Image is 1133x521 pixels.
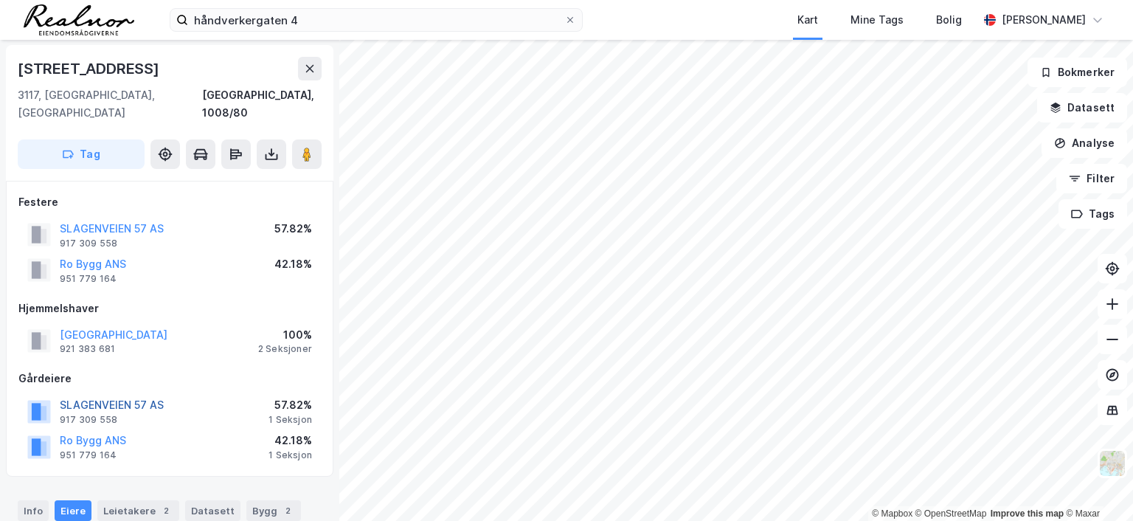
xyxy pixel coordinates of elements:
div: [GEOGRAPHIC_DATA], 1008/80 [202,86,322,122]
button: Bokmerker [1028,58,1127,87]
div: 1 Seksjon [268,414,312,426]
div: 42.18% [274,255,312,273]
iframe: Chat Widget [1059,450,1133,521]
div: 917 309 558 [60,238,117,249]
div: Gårdeiere [18,370,321,387]
button: Analyse [1042,128,1127,158]
div: 57.82% [274,220,312,238]
a: Improve this map [991,508,1064,519]
div: 951 779 164 [60,449,117,461]
div: Mine Tags [850,11,904,29]
button: Tags [1058,199,1127,229]
div: Kart [797,11,818,29]
div: Leietakere [97,500,179,521]
a: Mapbox [872,508,912,519]
div: 42.18% [268,432,312,449]
div: 57.82% [268,396,312,414]
div: 3117, [GEOGRAPHIC_DATA], [GEOGRAPHIC_DATA] [18,86,202,122]
img: realnor-logo.934646d98de889bb5806.png [24,4,134,35]
div: 917 309 558 [60,414,117,426]
div: [PERSON_NAME] [1002,11,1086,29]
div: 2 [159,503,173,518]
button: Tag [18,139,145,169]
div: 100% [258,326,312,344]
div: Hjemmelshaver [18,300,321,317]
img: Z [1098,449,1126,477]
div: 951 779 164 [60,273,117,285]
div: [STREET_ADDRESS] [18,57,162,80]
div: 1 Seksjon [268,449,312,461]
div: 2 [280,503,295,518]
div: Kontrollprogram for chat [1059,450,1133,521]
button: Filter [1056,164,1127,193]
div: 2 Seksjoner [258,343,312,355]
div: Eiere [55,500,91,521]
div: 921 383 681 [60,343,115,355]
div: Festere [18,193,321,211]
div: Datasett [185,500,240,521]
input: Søk på adresse, matrikkel, gårdeiere, leietakere eller personer [188,9,564,31]
button: Datasett [1037,93,1127,123]
div: Info [18,500,49,521]
a: OpenStreetMap [915,508,987,519]
div: Bolig [936,11,962,29]
div: Bygg [246,500,301,521]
